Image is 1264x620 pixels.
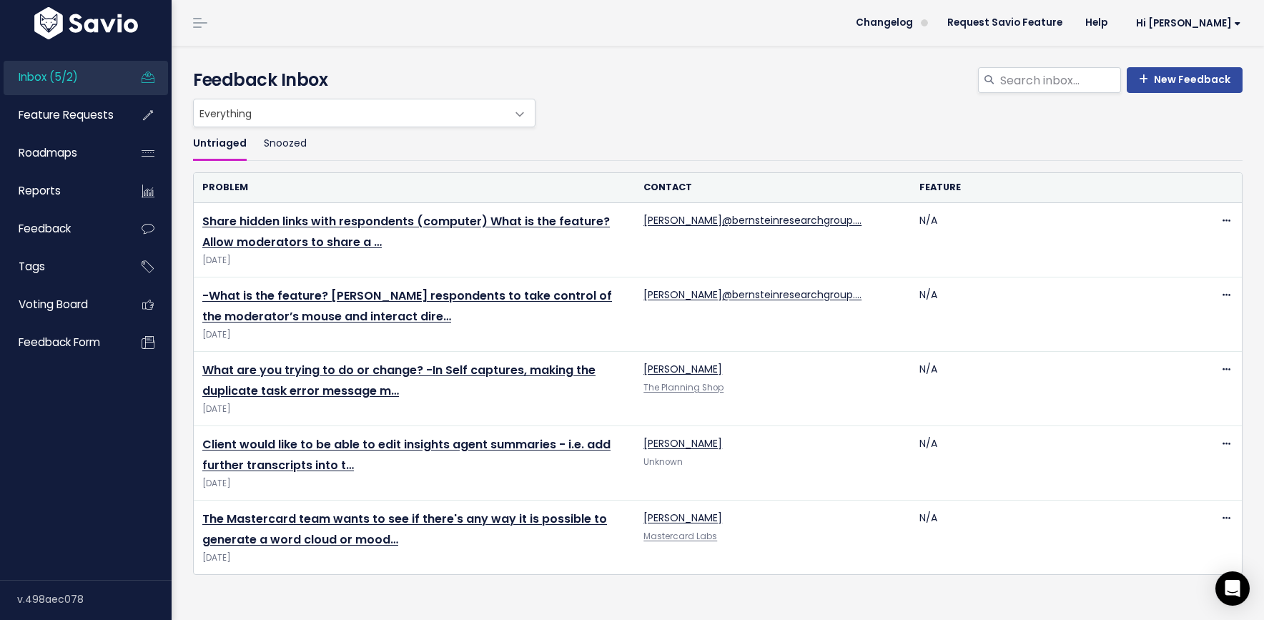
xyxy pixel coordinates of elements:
span: Unknown [643,456,683,468]
a: [PERSON_NAME]@bernsteinresearchgroup.… [643,287,861,302]
a: What are you trying to do or change? -In Self captures, making the duplicate task error message m… [202,362,596,399]
a: [PERSON_NAME]@bernsteinresearchgroup.… [643,213,861,227]
td: N/A [911,426,1187,501]
a: -What is the feature? [PERSON_NAME] respondents to take control of the moderator’s mouse and inte... [202,287,612,325]
a: Hi [PERSON_NAME] [1119,12,1253,34]
span: Changelog [856,18,913,28]
ul: Filter feature requests [193,127,1243,161]
span: Everything [193,99,535,127]
input: Search inbox... [999,67,1121,93]
a: Request Savio Feature [936,12,1074,34]
a: Mastercard Labs [643,531,717,542]
a: [PERSON_NAME] [643,511,722,525]
td: N/A [911,352,1187,426]
span: Hi [PERSON_NAME] [1136,18,1241,29]
a: Roadmaps [4,137,119,169]
a: Feature Requests [4,99,119,132]
span: Feedback form [19,335,100,350]
span: Voting Board [19,297,88,312]
span: Feature Requests [19,107,114,122]
a: The Planning Shop [643,382,724,393]
a: Share hidden links with respondents (computer) What is the feature? Allow moderators to share a … [202,213,610,250]
span: [DATE] [202,253,626,268]
a: Client would like to be able to edit insights agent summaries - i.e. add further transcripts into t… [202,436,611,473]
th: Contact [635,173,911,202]
h4: Feedback Inbox [193,67,1243,93]
span: Tags [19,259,45,274]
th: Problem [194,173,635,202]
span: Feedback [19,221,71,236]
span: Reports [19,183,61,198]
span: Roadmaps [19,145,77,160]
a: Snoozed [264,127,307,161]
span: [DATE] [202,402,626,417]
div: Open Intercom Messenger [1215,571,1250,606]
a: Help [1074,12,1119,34]
a: Feedback form [4,326,119,359]
th: Feature [911,173,1187,202]
td: N/A [911,501,1187,575]
a: [PERSON_NAME] [643,436,722,451]
a: The Mastercard team wants to see if there's any way it is possible to generate a word cloud or mood… [202,511,607,548]
span: [DATE] [202,551,626,566]
a: Inbox (5/2) [4,61,119,94]
a: Untriaged [193,127,247,161]
a: Voting Board [4,288,119,321]
td: N/A [911,277,1187,352]
span: Everything [194,99,506,127]
a: [PERSON_NAME] [643,362,722,376]
a: Feedback [4,212,119,245]
span: [DATE] [202,328,626,343]
a: Reports [4,174,119,207]
div: v.498aec078 [17,581,172,618]
a: New Feedback [1127,67,1243,93]
img: logo-white.9d6f32f41409.svg [31,7,142,39]
a: Tags [4,250,119,283]
td: N/A [911,203,1187,277]
span: [DATE] [202,476,626,491]
span: Inbox (5/2) [19,69,78,84]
